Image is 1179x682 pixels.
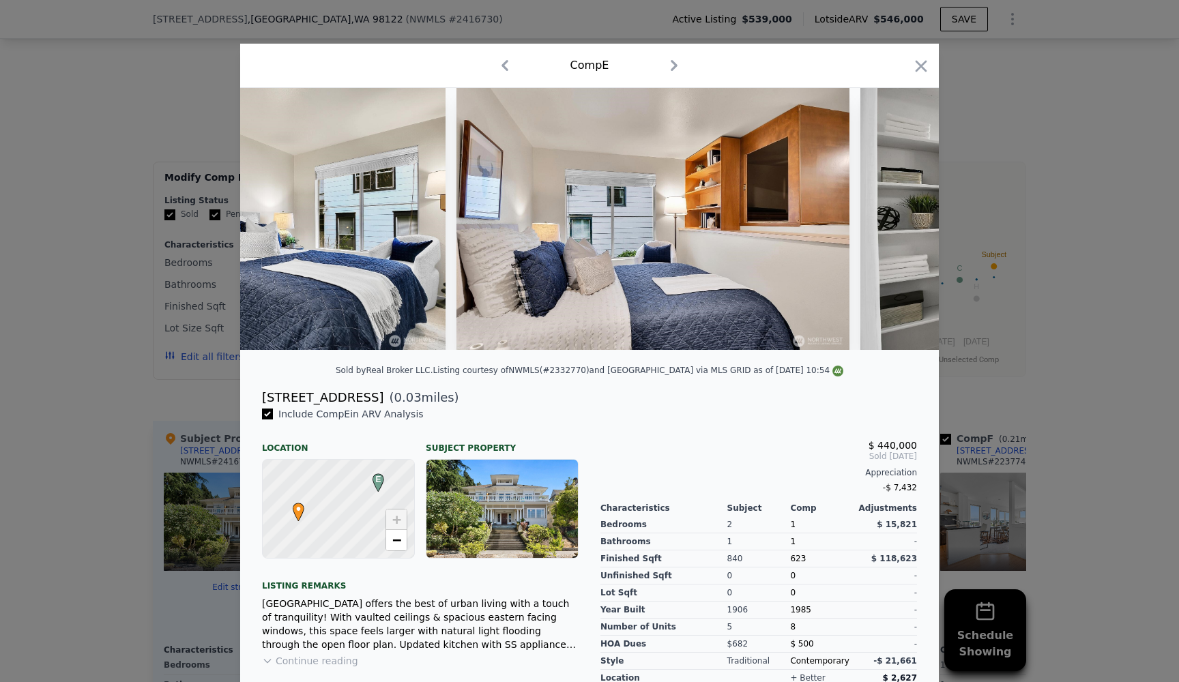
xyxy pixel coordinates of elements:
[790,619,854,636] div: 8
[289,499,308,519] span: •
[262,388,383,407] div: [STREET_ADDRESS]
[570,57,609,74] div: Comp E
[790,520,796,529] span: 1
[727,602,791,619] div: 1906
[600,550,727,567] div: Finished Sqft
[426,432,579,454] div: Subject Property
[600,467,917,478] div: Appreciation
[394,390,422,404] span: 0.03
[871,554,917,563] span: $ 118,623
[854,533,917,550] div: -
[433,366,843,375] div: Listing courtesy of NWMLS (#2332770) and [GEOGRAPHIC_DATA] via MLS GRID as of [DATE] 10:54
[832,366,843,376] img: NWMLS Logo
[600,636,727,653] div: HOA Dues
[883,483,917,492] span: -$ 7,432
[727,653,791,670] div: Traditional
[869,440,917,451] span: $ 440,000
[369,473,388,486] span: E
[386,530,407,550] a: Zoom out
[53,88,446,350] img: Property Img
[273,409,429,419] span: Include Comp E in ARV Analysis
[854,584,917,602] div: -
[383,388,458,407] span: ( miles)
[790,533,854,550] div: 1
[854,567,917,584] div: -
[727,550,791,567] div: 840
[854,602,917,619] div: -
[854,503,917,514] div: Adjustments
[727,619,791,636] div: 5
[727,636,791,653] div: $682
[600,503,727,514] div: Characteristics
[790,639,813,649] span: $ 500
[727,503,791,514] div: Subject
[392,531,401,548] span: −
[262,569,579,591] div: Listing remarks
[873,656,917,666] span: -$ 21,661
[727,584,791,602] div: 0
[456,88,849,350] img: Property Img
[790,571,796,580] span: 0
[262,654,358,668] button: Continue reading
[289,503,297,511] div: •
[600,567,727,584] div: Unfinished Sqft
[790,653,854,670] div: Contemporary
[727,516,791,533] div: 2
[790,554,806,563] span: 623
[877,520,917,529] span: $ 15,821
[262,597,579,651] div: [GEOGRAPHIC_DATA] offers the best of urban living with a touch of tranquility! With vaulted ceili...
[600,653,727,670] div: Style
[727,567,791,584] div: 0
[854,619,917,636] div: -
[392,511,401,528] span: +
[386,509,407,530] a: Zoom in
[600,516,727,533] div: Bedrooms
[369,473,377,481] div: E
[600,619,727,636] div: Number of Units
[790,588,796,597] span: 0
[790,602,854,619] div: 1985
[600,584,727,602] div: Lot Sqft
[854,636,917,653] div: -
[262,432,415,454] div: Location
[600,533,727,550] div: Bathrooms
[600,602,727,619] div: Year Built
[600,451,917,462] span: Sold [DATE]
[790,503,854,514] div: Comp
[727,533,791,550] div: 1
[336,366,433,375] div: Sold by Real Broker LLC .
